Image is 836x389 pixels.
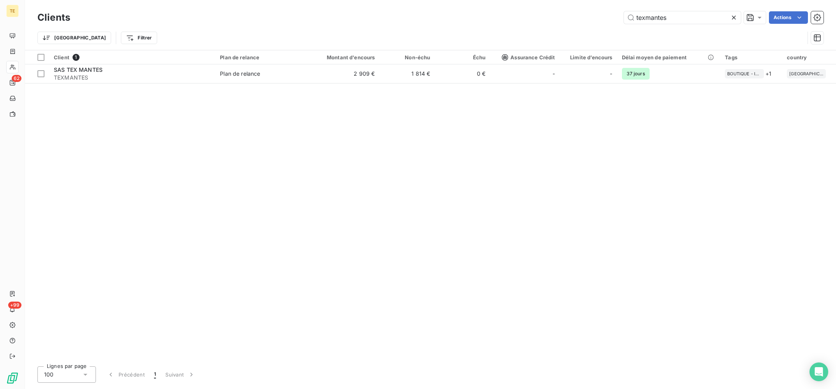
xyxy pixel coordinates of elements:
button: Actions [769,11,808,24]
span: Client [54,54,69,60]
input: Rechercher [624,11,741,24]
div: Montant d'encours [310,54,375,60]
button: Filtrer [121,32,157,44]
td: 1 814 € [379,64,435,83]
span: TEXMANTES [54,74,211,82]
div: Limite d’encours [565,54,613,60]
div: Délai moyen de paiement [622,54,716,60]
button: Suivant [161,366,200,383]
span: SAS TEX MANTES [54,66,103,73]
span: - [553,70,555,78]
div: Échu [440,54,486,60]
h3: Clients [37,11,70,25]
div: Open Intercom Messenger [809,362,828,381]
span: Assurance Crédit [502,54,555,60]
span: 62 [12,75,21,82]
div: Tags [725,54,778,60]
span: BOUTIQUE - INDEP [727,71,762,76]
div: TE [6,5,19,17]
button: [GEOGRAPHIC_DATA] [37,32,111,44]
button: Précédent [102,366,149,383]
div: country [787,54,831,60]
div: Plan de relance [220,54,301,60]
span: 100 [44,371,53,378]
span: +99 [8,302,21,309]
span: 1 [73,54,80,61]
span: + 1 [765,69,771,78]
span: - [610,70,612,78]
img: Logo LeanPay [6,372,19,384]
div: Non-échu [384,54,430,60]
span: 1 [154,371,156,378]
span: 37 jours [622,68,650,80]
td: 0 € [435,64,491,83]
td: 2 909 € [305,64,379,83]
div: Plan de relance [220,70,260,78]
span: [GEOGRAPHIC_DATA] [789,71,824,76]
button: 1 [149,366,161,383]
